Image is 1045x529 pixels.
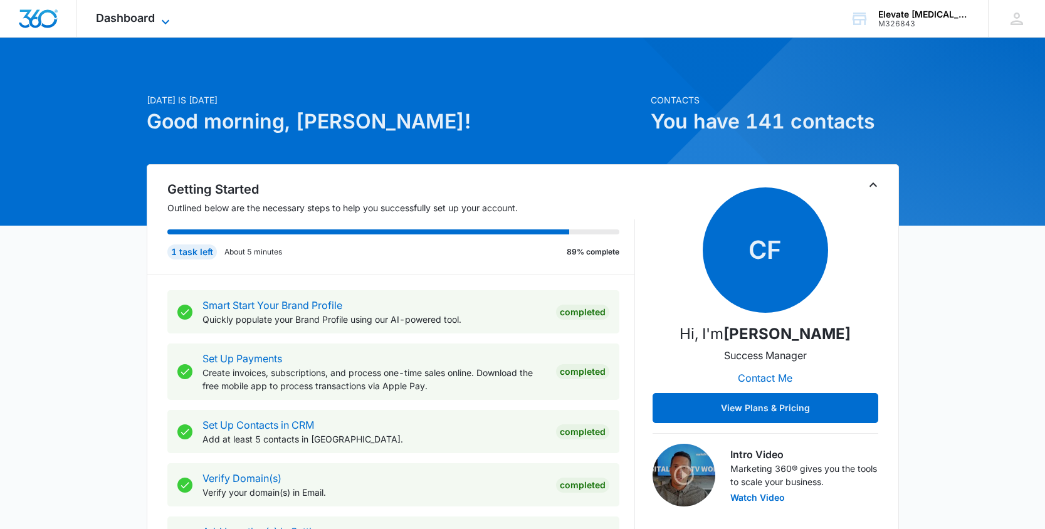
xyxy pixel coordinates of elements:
[653,444,715,506] img: Intro Video
[202,366,546,392] p: Create invoices, subscriptions, and process one-time sales online. Download the free mobile app t...
[202,486,546,499] p: Verify your domain(s) in Email.
[556,364,609,379] div: Completed
[730,447,878,462] h3: Intro Video
[224,246,282,258] p: About 5 minutes
[723,325,851,343] strong: [PERSON_NAME]
[651,93,899,107] p: Contacts
[147,93,643,107] p: [DATE] is [DATE]
[730,462,878,488] p: Marketing 360® gives you the tools to scale your business.
[202,419,314,431] a: Set Up Contacts in CRM
[680,323,851,345] p: Hi, I'm
[724,348,807,363] p: Success Manager
[202,472,281,484] a: Verify Domain(s)
[725,363,805,393] button: Contact Me
[866,177,881,192] button: Toggle Collapse
[202,432,546,446] p: Add at least 5 contacts in [GEOGRAPHIC_DATA].
[147,107,643,137] h1: Good morning, [PERSON_NAME]!
[556,305,609,320] div: Completed
[556,478,609,493] div: Completed
[703,187,828,313] span: CF
[556,424,609,439] div: Completed
[651,107,899,137] h1: You have 141 contacts
[96,11,155,24] span: Dashboard
[202,352,282,365] a: Set Up Payments
[653,393,878,423] button: View Plans & Pricing
[167,201,635,214] p: Outlined below are the necessary steps to help you successfully set up your account.
[878,9,970,19] div: account name
[202,313,546,326] p: Quickly populate your Brand Profile using our AI-powered tool.
[202,299,342,312] a: Smart Start Your Brand Profile
[167,244,217,259] div: 1 task left
[567,246,619,258] p: 89% complete
[167,180,635,199] h2: Getting Started
[878,19,970,28] div: account id
[730,493,785,502] button: Watch Video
